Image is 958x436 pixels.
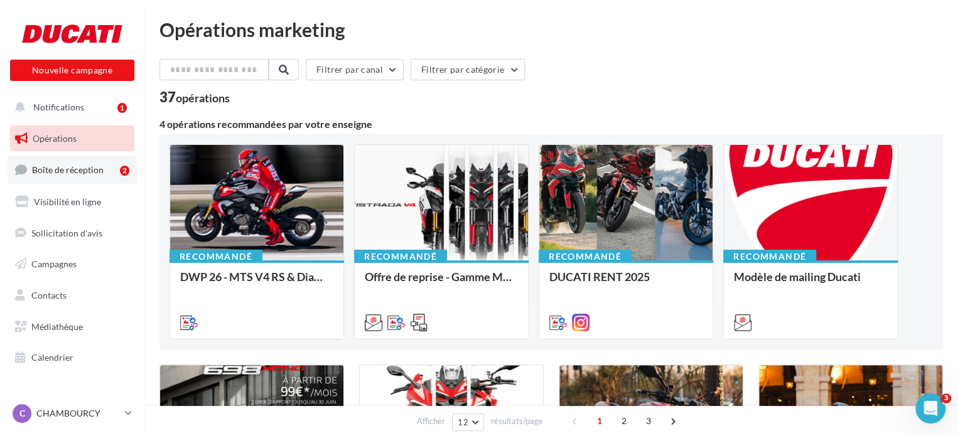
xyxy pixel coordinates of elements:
[10,401,134,425] a: C CHAMBOURCY
[589,411,610,431] span: 1
[941,393,951,403] span: 3
[159,119,943,129] div: 4 opérations recommandées par votre enseigne
[8,125,137,152] a: Opérations
[32,164,104,175] span: Boîte de réception
[176,92,230,104] div: opérations
[8,314,137,340] a: Médiathèque
[33,133,77,144] span: Opérations
[8,251,137,277] a: Campagnes
[33,102,84,112] span: Notifications
[31,290,67,300] span: Contacts
[8,156,137,183] a: Boîte de réception2
[120,166,129,176] div: 2
[8,189,137,215] a: Visibilité en ligne
[31,258,77,269] span: Campagnes
[458,417,468,427] span: 12
[411,59,525,80] button: Filtrer par catégorie
[723,250,816,263] div: Recommandé
[365,270,518,295] div: Offre de reprise - Gamme MTS V4
[34,196,101,207] span: Visibilité en ligne
[159,20,943,39] div: Opérations marketing
[31,227,102,238] span: Sollicitation d'avis
[638,411,659,431] span: 3
[31,352,73,363] span: Calendrier
[614,411,634,431] span: 2
[8,94,132,120] button: Notifications 1
[36,407,120,420] p: CHAMBOURCY
[306,59,404,80] button: Filtrer par canal
[10,60,134,81] button: Nouvelle campagne
[19,407,25,420] span: C
[491,415,543,427] span: résultats/page
[8,282,137,309] a: Contacts
[539,250,632,263] div: Recommandé
[734,270,887,295] div: Modèle de mailing Ducati
[170,250,262,263] div: Recommandé
[180,270,333,295] div: DWP 26 - MTS V4 RS & Diavel V4 RS
[915,393,945,423] iframe: Intercom live chat
[549,270,702,295] div: DUCATI RENT 2025
[31,321,83,332] span: Médiathèque
[452,413,484,431] button: 12
[8,220,137,247] a: Sollicitation d'avis
[159,90,230,104] div: 37
[354,250,447,263] div: Recommandé
[8,344,137,371] a: Calendrier
[117,103,127,113] div: 1
[417,415,445,427] span: Afficher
